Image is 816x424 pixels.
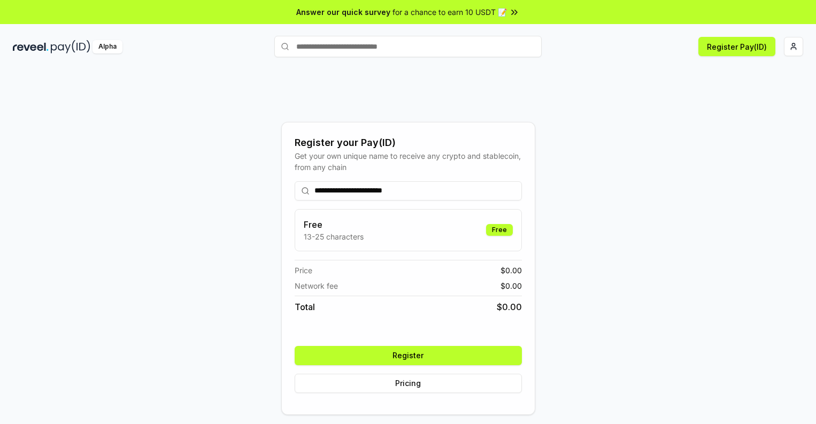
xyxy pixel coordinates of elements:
[295,374,522,393] button: Pricing
[51,40,90,53] img: pay_id
[295,346,522,365] button: Register
[304,218,364,231] h3: Free
[296,6,390,18] span: Answer our quick survey
[295,150,522,173] div: Get your own unique name to receive any crypto and stablecoin, from any chain
[295,135,522,150] div: Register your Pay(ID)
[698,37,775,56] button: Register Pay(ID)
[304,231,364,242] p: 13-25 characters
[295,265,312,276] span: Price
[501,265,522,276] span: $ 0.00
[486,224,513,236] div: Free
[497,300,522,313] span: $ 0.00
[295,300,315,313] span: Total
[295,280,338,291] span: Network fee
[93,40,122,53] div: Alpha
[392,6,507,18] span: for a chance to earn 10 USDT 📝
[501,280,522,291] span: $ 0.00
[13,40,49,53] img: reveel_dark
